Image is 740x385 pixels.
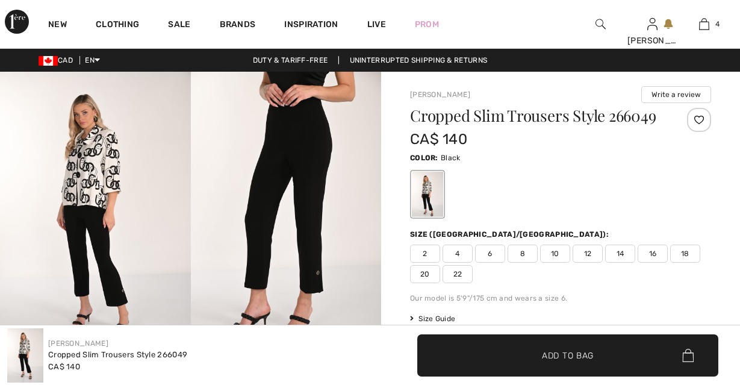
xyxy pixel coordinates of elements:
span: EN [85,56,100,64]
button: Add to Bag [417,334,718,377]
div: [PERSON_NAME] [627,34,678,47]
a: Prom [415,18,439,31]
div: Black [412,172,443,217]
a: Brands [220,19,256,32]
h1: Cropped Slim Trousers Style 266049 [410,108,661,124]
span: 20 [410,265,440,283]
a: New [48,19,67,32]
span: CAD [39,56,78,64]
img: My Bag [699,17,709,31]
span: 22 [443,265,473,283]
a: Sign In [647,18,658,30]
span: Black [441,154,461,162]
span: CA$ 140 [48,362,80,371]
span: 14 [605,245,635,263]
span: 4 [715,19,720,30]
span: 6 [475,245,505,263]
div: Our model is 5'9"/175 cm and wears a size 6. [410,293,711,304]
span: Size Guide [410,313,455,324]
div: Cropped Slim Trousers Style 266049 [48,349,187,361]
span: 2 [410,245,440,263]
a: Sale [168,19,190,32]
a: 4 [679,17,730,31]
span: 4 [443,245,473,263]
span: CA$ 140 [410,131,467,148]
span: 10 [540,245,570,263]
span: Add to Bag [542,349,594,362]
img: Cropped Slim Trousers Style 266049 [7,328,43,383]
a: [PERSON_NAME] [410,90,470,99]
span: 18 [670,245,700,263]
span: 16 [638,245,668,263]
button: Write a review [641,86,711,103]
img: Canadian Dollar [39,56,58,66]
a: [PERSON_NAME] [48,339,108,348]
span: Inspiration [284,19,338,32]
a: Live [367,18,386,31]
div: Size ([GEOGRAPHIC_DATA]/[GEOGRAPHIC_DATA]): [410,229,611,240]
span: Color: [410,154,438,162]
img: My Info [647,17,658,31]
span: 12 [573,245,603,263]
img: search the website [595,17,606,31]
img: Cropped Slim Trousers Style 266049. 2 [191,72,382,357]
img: 1ère Avenue [5,10,29,34]
span: 8 [508,245,538,263]
img: Bag.svg [682,349,694,362]
a: Clothing [96,19,139,32]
